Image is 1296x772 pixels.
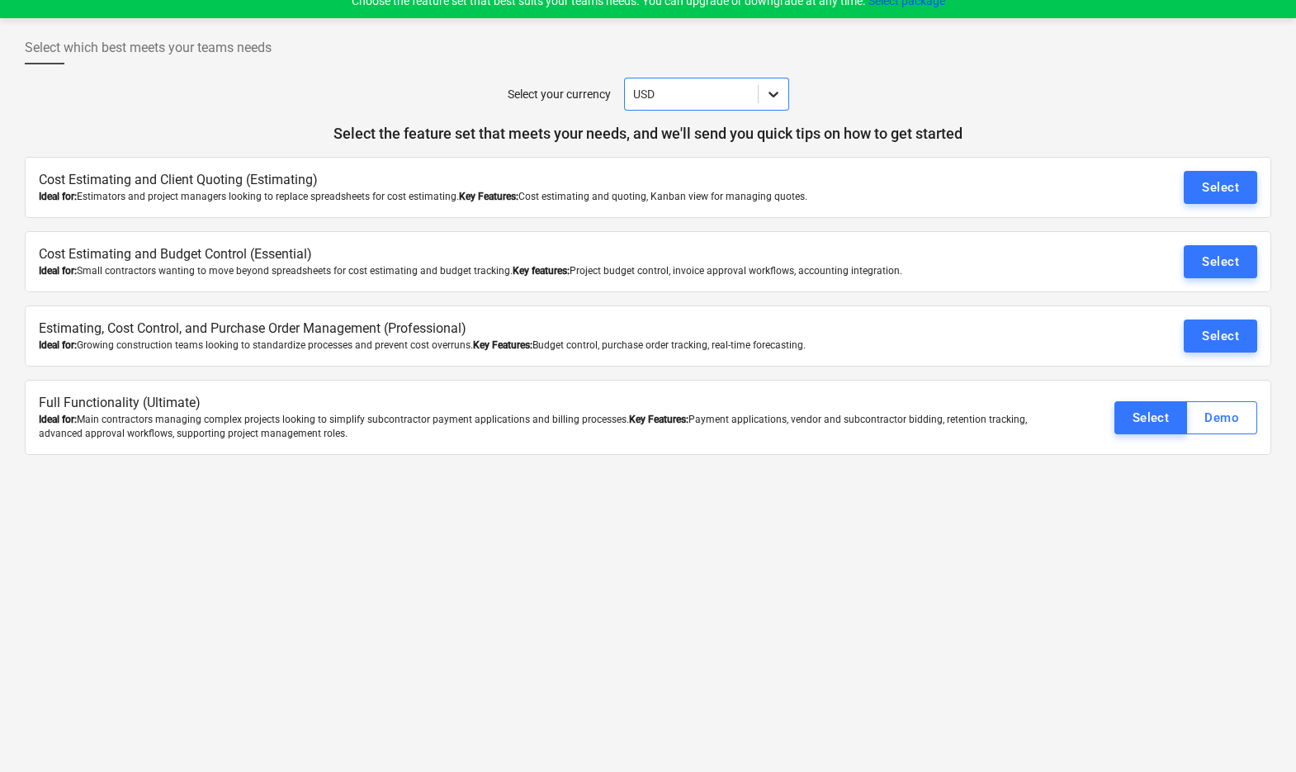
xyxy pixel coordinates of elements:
b: Ideal for: [39,339,77,351]
p: Select your currency [508,86,611,103]
span: Select which best meets your teams needs [25,38,272,58]
b: Key Features: [459,191,518,202]
button: Select [1184,245,1257,278]
div: Select [1202,177,1239,198]
b: Key features: [513,265,570,277]
button: Demo [1186,401,1257,434]
b: Key Features: [629,414,688,425]
b: Ideal for: [39,191,77,202]
p: Estimating, Cost Control, and Purchase Order Management (Professional) [39,320,1054,339]
div: Select [1133,407,1170,429]
div: Estimators and project managers looking to replace spreadsheets for cost estimating. Cost estimat... [39,190,1054,204]
p: Select the feature set that meets your needs, and we'll send you quick tips on how to get started [25,124,1271,144]
button: Select [1114,401,1188,434]
b: Key Features: [473,339,532,351]
b: Ideal for: [39,265,77,277]
div: Select [1202,251,1239,272]
p: Cost Estimating and Budget Control (Essential) [39,245,1054,264]
iframe: Chat Widget [1213,693,1296,772]
div: Small contractors wanting to move beyond spreadsheets for cost estimating and budget tracking. Pr... [39,264,1054,278]
div: Select [1202,325,1239,347]
button: Select [1184,171,1257,204]
button: Select [1184,320,1257,353]
div: Growing construction teams looking to standardize processes and prevent cost overruns. Budget con... [39,339,1054,353]
p: Full Functionality (Ultimate) [39,394,1054,413]
b: Ideal for: [39,414,77,425]
div: Main contractors managing complex projects looking to simplify subcontractor payment applications... [39,413,1054,441]
p: Cost Estimating and Client Quoting (Estimating) [39,171,1054,190]
div: Demo [1204,407,1239,429]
